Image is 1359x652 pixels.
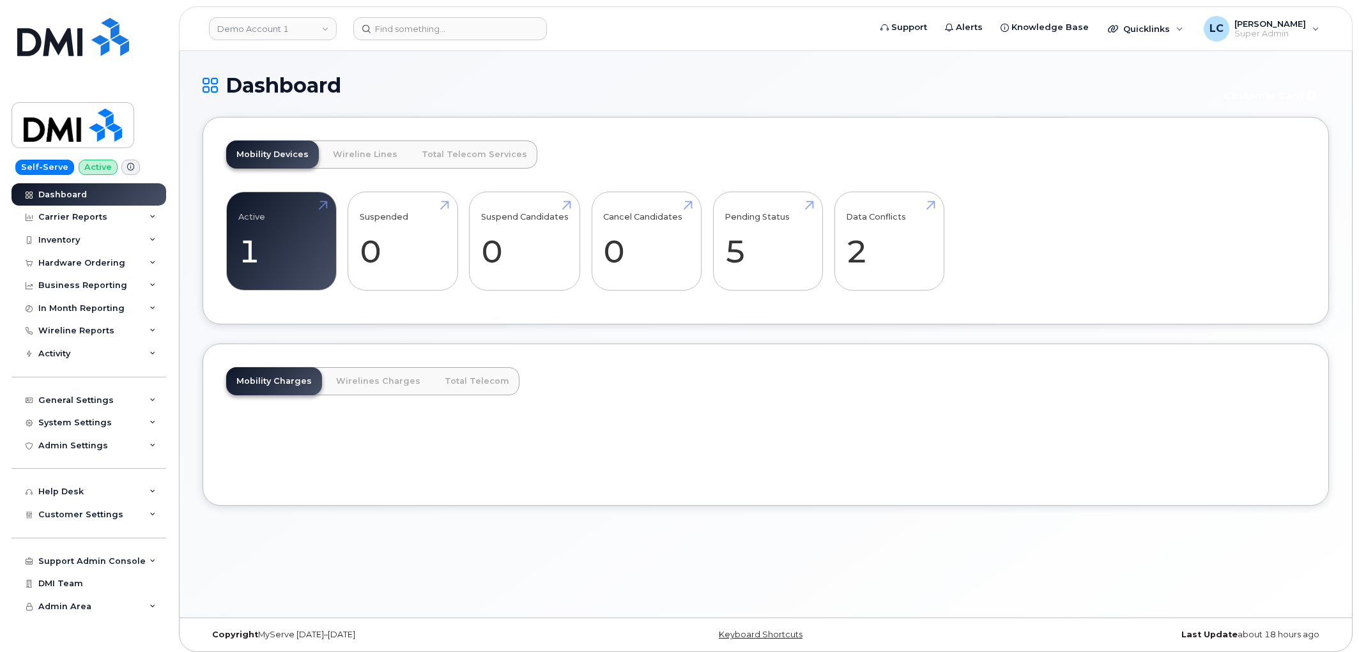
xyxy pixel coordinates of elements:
a: Wireline Lines [323,140,408,169]
a: Suspend Candidates 0 [481,199,569,284]
a: Suspended 0 [360,199,446,284]
a: Mobility Charges [226,367,322,395]
a: Mobility Devices [226,140,319,169]
a: Pending Status 5 [725,199,811,284]
button: Customer Card [1214,84,1329,107]
a: Cancel Candidates 0 [603,199,689,284]
a: Wirelines Charges [326,367,431,395]
a: Keyboard Shortcuts [719,630,802,639]
a: Active 1 [238,199,325,284]
div: MyServe [DATE]–[DATE] [203,630,578,640]
h1: Dashboard [203,74,1208,96]
a: Data Conflicts 2 [846,199,932,284]
a: Total Telecom Services [411,140,537,169]
strong: Last Update [1181,630,1238,639]
div: about 18 hours ago [953,630,1329,640]
strong: Copyright [212,630,258,639]
a: Total Telecom [434,367,519,395]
